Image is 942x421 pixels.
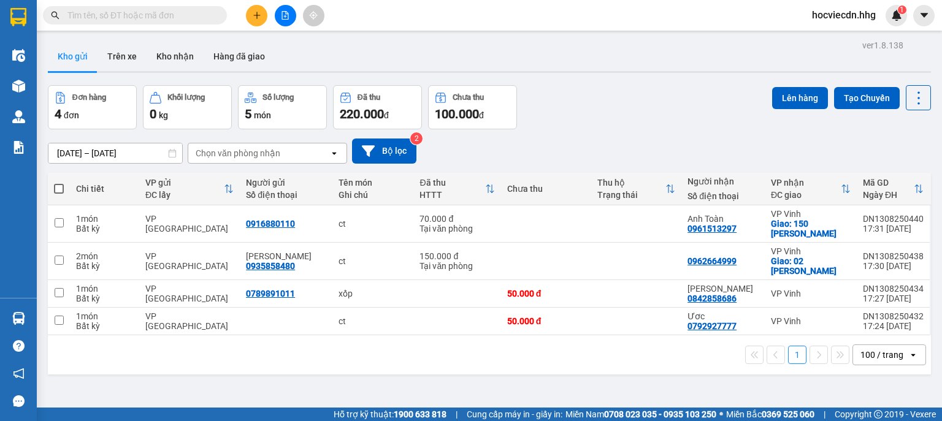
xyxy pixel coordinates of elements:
[352,138,416,164] button: Bộ lọc
[863,251,924,261] div: DN1308250438
[863,321,924,331] div: 17:24 [DATE]
[246,190,326,200] div: Số điện thoại
[788,346,806,364] button: 1
[428,85,517,129] button: Chưa thu100.000đ
[891,10,902,21] img: icon-new-feature
[604,409,716,419] strong: 0708 023 035 - 0935 103 250
[687,191,759,201] div: Số điện thoại
[687,284,759,294] div: Anh Luân
[246,289,295,298] div: 0789891011
[333,85,422,129] button: Đã thu220.000đ
[863,284,924,294] div: DN1308250434
[765,173,857,205] th: Toggle SortBy
[719,412,723,417] span: ⚪️
[76,214,133,224] div: 1 món
[771,209,851,219] div: VP Vinh
[48,85,137,129] button: Đơn hàng4đơn
[145,190,224,200] div: ĐC lấy
[687,294,737,303] div: 0842858686
[687,214,759,224] div: Anh Toàn
[687,256,737,266] div: 0962664999
[55,107,61,121] span: 4
[419,251,494,261] div: 150.000 đ
[340,107,384,121] span: 220.000
[139,173,240,205] th: Toggle SortBy
[12,49,25,62] img: warehouse-icon
[857,173,930,205] th: Toggle SortBy
[147,42,204,71] button: Kho nhận
[772,87,828,109] button: Lên hàng
[863,190,914,200] div: Ngày ĐH
[12,312,25,325] img: warehouse-icon
[339,178,408,188] div: Tên món
[597,190,665,200] div: Trạng thái
[12,80,25,93] img: warehouse-icon
[419,214,494,224] div: 70.000 đ
[687,176,759,186] div: Người nhận
[824,408,825,421] span: |
[771,219,851,238] div: Giao: 150 Nguyễn Sỹ Sách
[204,42,275,71] button: Hàng đã giao
[339,256,408,266] div: ct
[771,178,841,188] div: VP nhận
[334,408,446,421] span: Hỗ trợ kỹ thuật:
[771,289,851,298] div: VP Vinh
[771,246,851,256] div: VP Vinh
[150,107,156,121] span: 0
[419,224,494,233] div: Tại văn phòng
[913,5,935,26] button: caret-down
[303,5,324,26] button: aim
[76,284,133,294] div: 1 món
[771,190,841,200] div: ĐC giao
[246,251,326,261] div: MINH HIEN
[771,316,851,326] div: VP Vinh
[413,173,500,205] th: Toggle SortBy
[862,39,903,52] div: ver 1.8.138
[76,261,133,271] div: Bất kỳ
[76,251,133,261] div: 2 món
[275,5,296,26] button: file-add
[76,294,133,303] div: Bất kỳ
[13,368,25,379] span: notification
[863,214,924,224] div: DN1308250440
[145,311,234,331] div: VP [GEOGRAPHIC_DATA]
[67,9,212,22] input: Tìm tên, số ĐT hoặc mã đơn
[863,178,914,188] div: Mã GD
[48,143,182,163] input: Select a date range.
[339,219,408,229] div: ct
[874,410,883,419] span: copyright
[145,214,234,233] div: VP [GEOGRAPHIC_DATA]
[309,11,318,20] span: aim
[339,289,408,298] div: xốp
[339,316,408,326] div: ct
[900,6,904,14] span: 1
[591,173,681,205] th: Toggle SortBy
[419,190,484,200] div: HTTT
[863,311,924,321] div: DN1308250432
[762,409,814,419] strong: 0369 525 060
[453,93,484,102] div: Chưa thu
[246,219,295,229] div: 0916880110
[771,256,851,276] div: Giao: 02 Duy Tân
[167,93,205,102] div: Khối lượng
[802,7,886,23] span: hocviecdn.hhg
[13,395,25,407] span: message
[419,261,494,271] div: Tại văn phòng
[834,87,900,109] button: Tạo Chuyến
[394,409,446,419] strong: 1900 633 818
[238,85,327,129] button: Số lượng5món
[726,408,814,421] span: Miền Bắc
[145,284,234,303] div: VP [GEOGRAPHIC_DATA]
[246,5,267,26] button: plus
[10,8,26,26] img: logo-vxr
[860,349,903,361] div: 100 / trang
[919,10,930,21] span: caret-down
[507,289,585,298] div: 50.000 đ
[435,107,479,121] span: 100.000
[507,316,585,326] div: 50.000 đ
[479,110,484,120] span: đ
[358,93,380,102] div: Đã thu
[329,148,339,158] svg: open
[863,294,924,303] div: 17:27 [DATE]
[254,110,271,120] span: món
